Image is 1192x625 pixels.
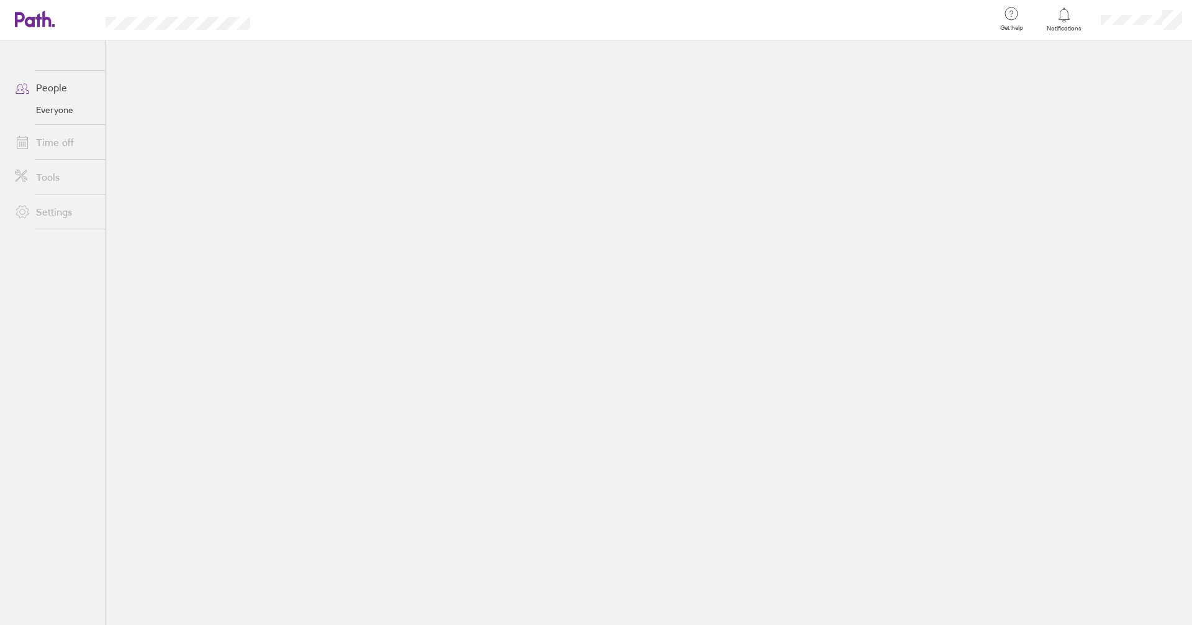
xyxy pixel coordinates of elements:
span: Get help [991,24,1032,32]
a: Tools [5,165,105,189]
a: People [5,75,105,100]
a: Settings [5,199,105,224]
a: Notifications [1044,6,1085,32]
span: Notifications [1044,25,1085,32]
a: Time off [5,130,105,155]
a: Everyone [5,100,105,120]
